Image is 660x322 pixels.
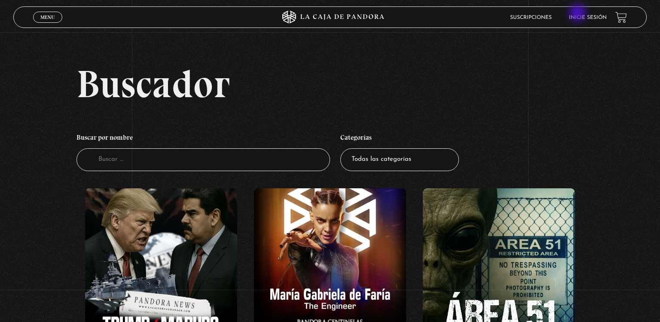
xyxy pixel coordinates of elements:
[76,64,647,103] h2: Buscador
[76,129,330,149] h4: Buscar por nombre
[40,15,55,20] span: Menu
[569,15,607,20] a: Inicie sesión
[340,129,459,149] h4: Categorías
[615,11,627,23] a: View your shopping cart
[38,22,58,28] span: Cerrar
[510,15,552,20] a: Suscripciones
